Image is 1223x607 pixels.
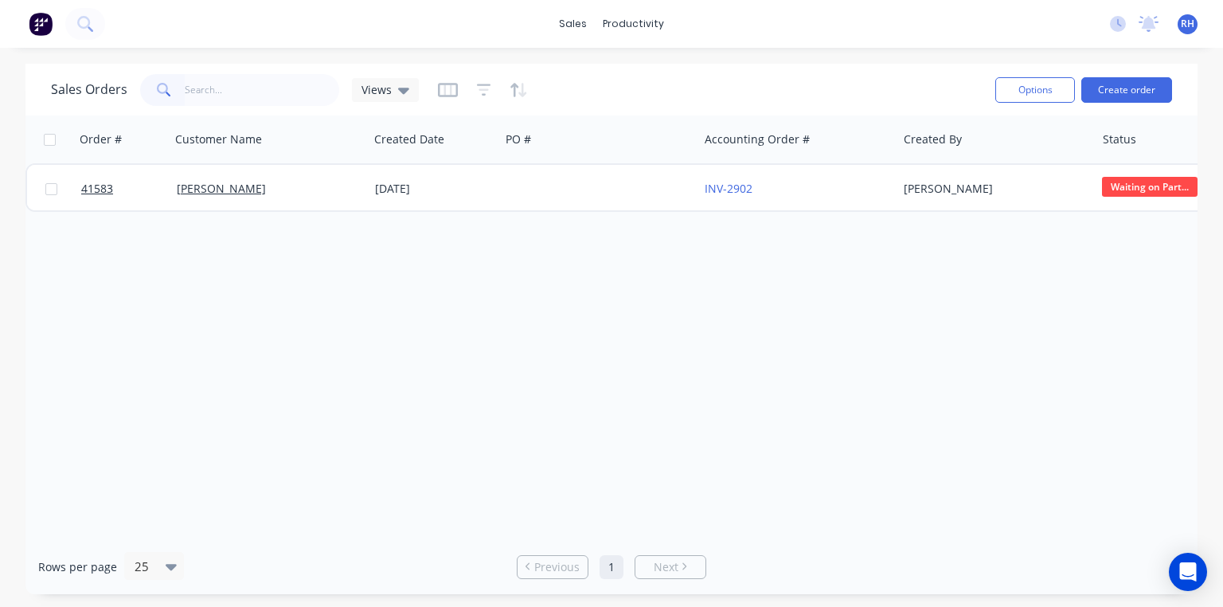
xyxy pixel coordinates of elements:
img: Factory [29,12,53,36]
span: Next [654,559,678,575]
div: Open Intercom Messenger [1169,553,1207,591]
input: Search... [185,74,340,106]
a: Previous page [518,559,588,575]
div: [PERSON_NAME] [904,181,1080,197]
a: INV-2902 [705,181,752,196]
div: Order # [80,131,122,147]
ul: Pagination [510,555,713,579]
div: sales [551,12,595,36]
div: Customer Name [175,131,262,147]
button: Options [995,77,1075,103]
a: 41583 [81,165,177,213]
span: Views [361,81,392,98]
span: Rows per page [38,559,117,575]
span: Waiting on Part... [1102,177,1198,197]
a: [PERSON_NAME] [177,181,266,196]
a: Next page [635,559,705,575]
span: RH [1181,17,1194,31]
div: Status [1103,131,1136,147]
span: 41583 [81,181,113,197]
button: Create order [1081,77,1172,103]
div: productivity [595,12,672,36]
div: PO # [506,131,531,147]
a: Page 1 is your current page [600,555,623,579]
div: Created Date [374,131,444,147]
div: Accounting Order # [705,131,810,147]
div: [DATE] [375,181,494,197]
h1: Sales Orders [51,82,127,97]
span: Previous [534,559,580,575]
div: Created By [904,131,962,147]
